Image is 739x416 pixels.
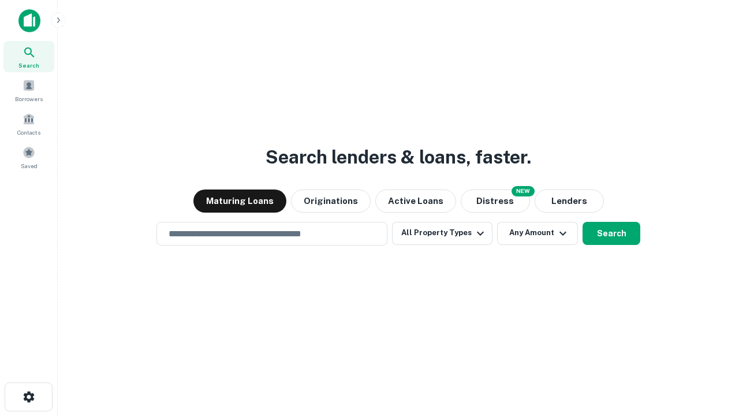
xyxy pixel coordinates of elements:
span: Search [18,61,39,70]
button: Any Amount [497,222,578,245]
img: capitalize-icon.png [18,9,40,32]
button: Originations [291,190,371,213]
button: Lenders [535,190,604,213]
a: Borrowers [3,75,54,106]
span: Contacts [17,128,40,137]
div: NEW [512,186,535,196]
button: Search distressed loans with lien and other non-mortgage details. [461,190,530,213]
button: Search [583,222,640,245]
a: Saved [3,142,54,173]
h3: Search lenders & loans, faster. [266,143,531,171]
a: Search [3,41,54,72]
span: Borrowers [15,94,43,103]
button: Active Loans [375,190,456,213]
span: Saved [21,161,38,170]
iframe: Chat Widget [681,324,739,379]
button: All Property Types [392,222,492,245]
button: Maturing Loans [193,190,286,213]
a: Contacts [3,108,54,139]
